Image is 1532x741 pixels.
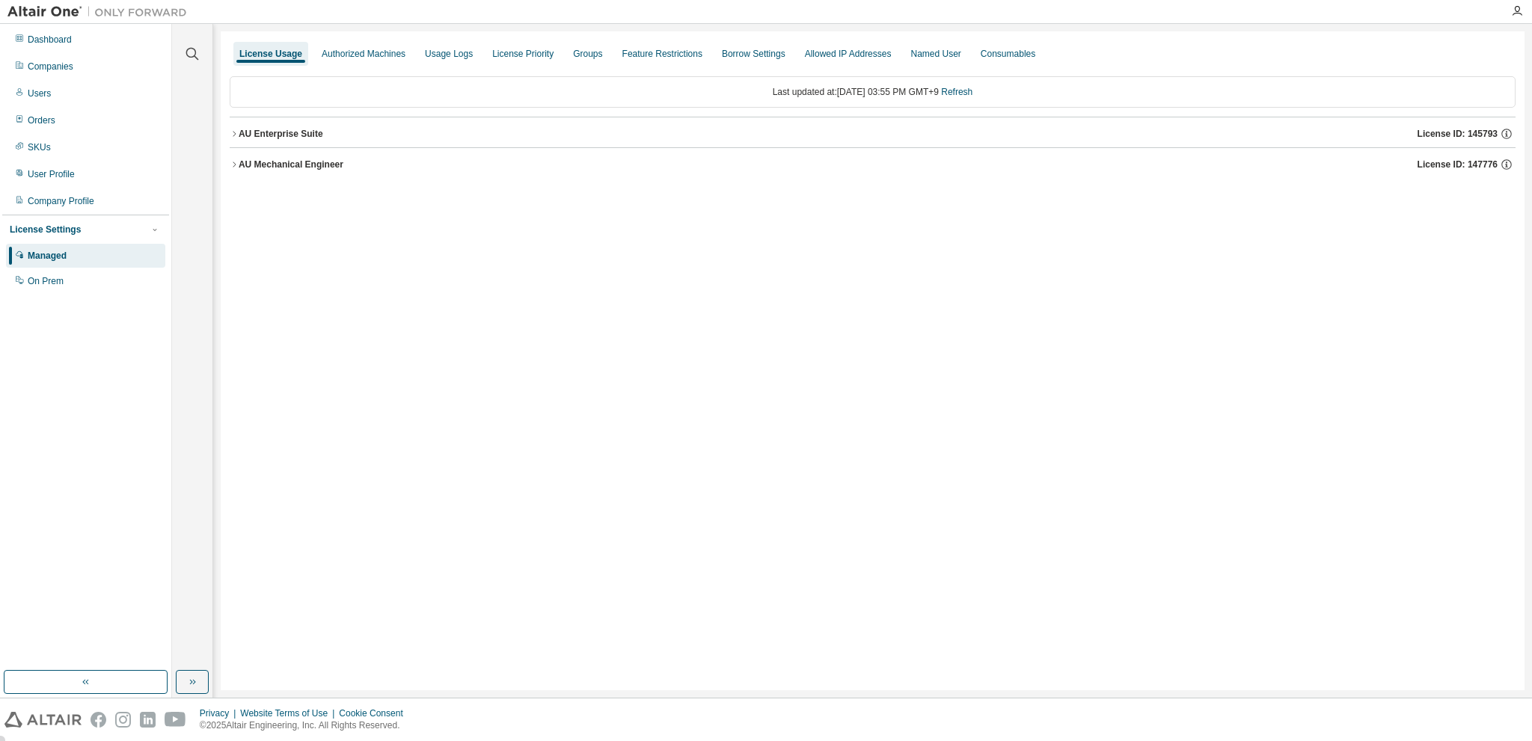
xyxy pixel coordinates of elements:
img: youtube.svg [165,712,186,728]
div: Usage Logs [425,48,473,60]
img: Altair One [7,4,194,19]
div: Managed [28,250,67,262]
div: On Prem [28,275,64,287]
p: © 2025 Altair Engineering, Inc. All Rights Reserved. [200,719,412,732]
div: License Settings [10,224,81,236]
button: AU Enterprise SuiteLicense ID: 145793 [230,117,1516,150]
div: Feature Restrictions [622,48,702,60]
div: AU Enterprise Suite [239,128,323,140]
div: Company Profile [28,195,94,207]
div: Groups [573,48,602,60]
div: User Profile [28,168,75,180]
button: AU Mechanical EngineerLicense ID: 147776 [230,148,1516,181]
img: facebook.svg [91,712,106,728]
img: linkedin.svg [140,712,156,728]
img: altair_logo.svg [4,712,82,728]
div: License Priority [492,48,554,60]
span: License ID: 145793 [1418,128,1498,140]
div: Borrow Settings [722,48,785,60]
div: Orders [28,114,55,126]
div: Users [28,87,51,99]
a: Refresh [941,87,972,97]
div: Last updated at: [DATE] 03:55 PM GMT+9 [230,76,1516,108]
span: License ID: 147776 [1418,159,1498,170]
img: instagram.svg [115,712,131,728]
div: Allowed IP Addresses [805,48,892,60]
div: Authorized Machines [322,48,405,60]
div: Named User [910,48,960,60]
div: Dashboard [28,34,72,46]
div: Privacy [200,707,240,719]
div: License Usage [239,48,302,60]
div: Consumables [981,48,1035,60]
div: Companies [28,61,73,73]
div: SKUs [28,141,51,153]
div: Cookie Consent [339,707,411,719]
div: AU Mechanical Engineer [239,159,343,170]
div: Website Terms of Use [240,707,339,719]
